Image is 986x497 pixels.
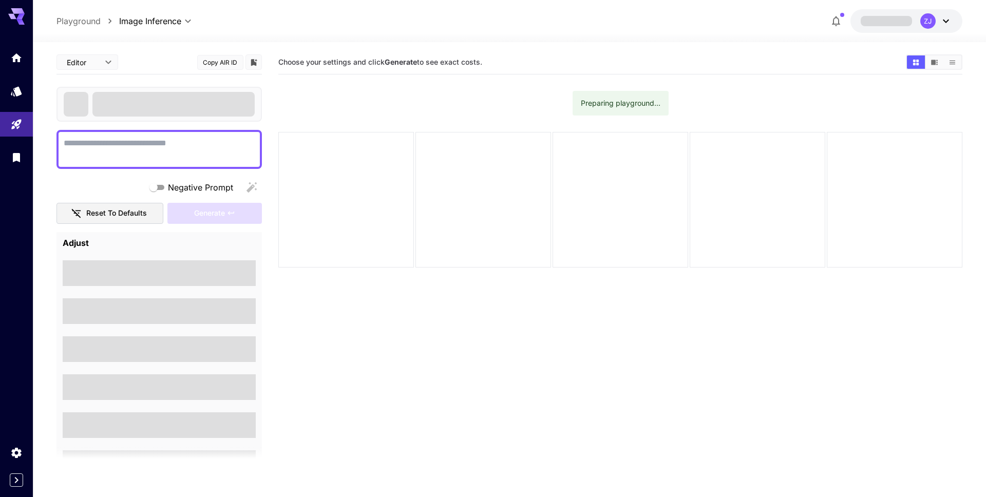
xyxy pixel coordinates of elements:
button: Reset to defaults [56,203,163,224]
div: Library [10,151,23,164]
button: Copy AIR ID [197,55,243,70]
span: Choose your settings and click to see exact costs. [278,58,482,66]
span: Editor [67,57,99,68]
b: Generate [385,58,417,66]
button: Add to library [249,56,258,68]
div: Show images in grid viewShow images in video viewShow images in list view [906,54,962,70]
div: Models [10,85,23,98]
button: Show images in list view [943,55,961,69]
a: Playground [56,15,101,27]
div: Settings [10,446,23,459]
span: Negative Prompt [168,181,233,194]
button: ZJ [850,9,962,33]
button: Show images in grid view [907,55,925,69]
button: Show images in video view [925,55,943,69]
span: Image Inference [119,15,181,27]
nav: breadcrumb [56,15,119,27]
div: Playground [10,118,23,131]
button: Expand sidebar [10,473,23,487]
div: Please fill the prompt [167,203,262,224]
div: Home [10,51,23,64]
h4: Adjust [63,238,256,249]
div: ZJ [920,13,936,29]
div: Preparing playground... [581,94,660,112]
